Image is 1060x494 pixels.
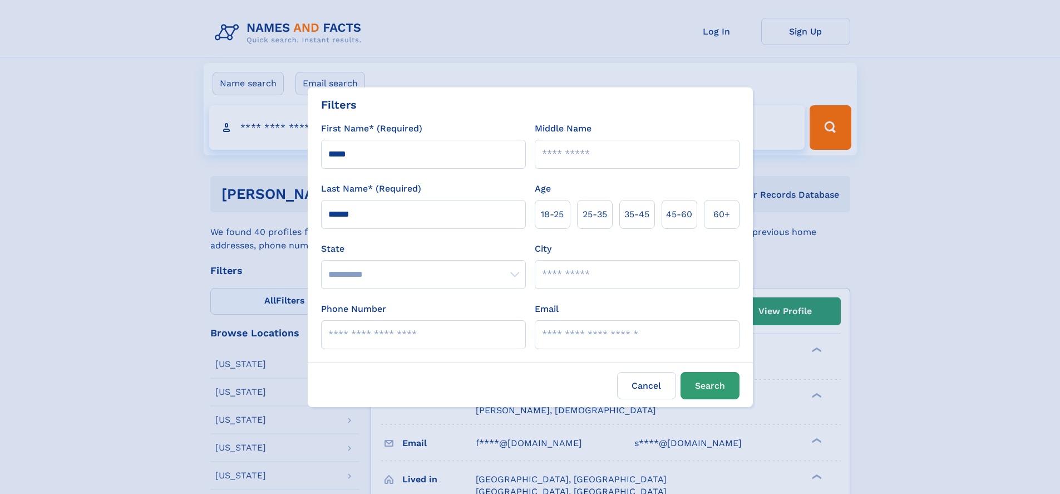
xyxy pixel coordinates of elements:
span: 60+ [713,208,730,221]
div: Filters [321,96,357,113]
label: Phone Number [321,302,386,316]
span: 35‑45 [624,208,649,221]
label: Age [535,182,551,195]
label: Middle Name [535,122,591,135]
button: Search [681,372,739,399]
span: 18‑25 [541,208,564,221]
label: City [535,242,551,256]
label: First Name* (Required) [321,122,422,135]
span: 25‑35 [583,208,607,221]
span: 45‑60 [666,208,692,221]
label: State [321,242,526,256]
label: Cancel [617,372,676,399]
label: Last Name* (Required) [321,182,421,195]
label: Email [535,302,559,316]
